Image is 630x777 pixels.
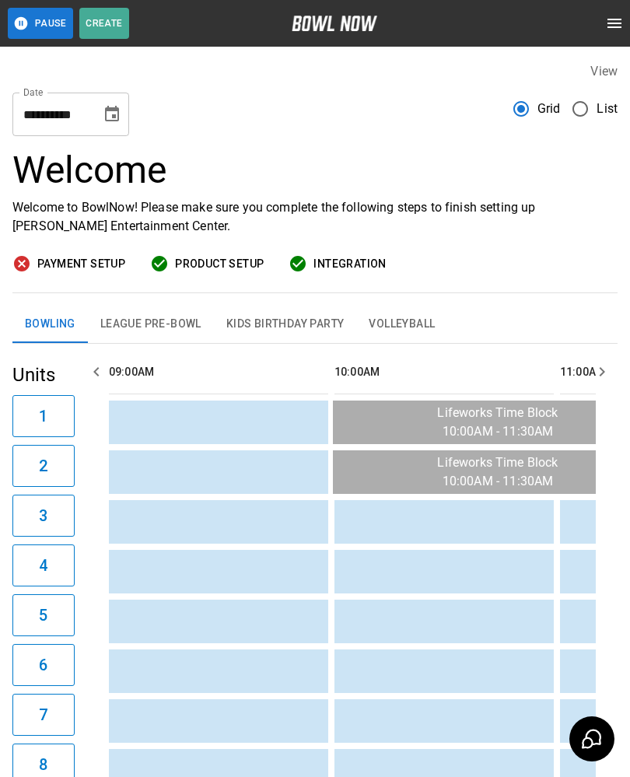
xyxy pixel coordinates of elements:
[39,702,47,727] h6: 7
[12,495,75,537] button: 3
[39,404,47,429] h6: 1
[39,453,47,478] h6: 2
[12,395,75,437] button: 1
[12,694,75,736] button: 7
[39,553,47,578] h6: 4
[334,350,554,394] th: 10:00AM
[356,306,447,343] button: Volleyball
[109,350,328,394] th: 09:00AM
[12,445,75,487] button: 2
[537,100,561,118] span: Grid
[175,254,264,274] span: Product Setup
[590,64,618,79] label: View
[214,306,357,343] button: Kids Birthday Party
[12,198,618,236] p: Welcome to BowlNow! Please make sure you complete the following steps to finish setting up [PERSO...
[12,362,75,387] h5: Units
[39,653,47,677] h6: 6
[12,306,618,343] div: inventory tabs
[88,306,214,343] button: League Pre-Bowl
[12,306,88,343] button: Bowling
[39,503,47,528] h6: 3
[79,8,129,39] button: Create
[8,8,73,39] button: Pause
[12,644,75,686] button: 6
[313,254,386,274] span: Integration
[12,594,75,636] button: 5
[39,603,47,628] h6: 5
[292,16,377,31] img: logo
[12,149,618,192] h3: Welcome
[597,100,618,118] span: List
[37,254,125,274] span: Payment Setup
[96,99,128,130] button: Choose date, selected date is Sep 1, 2025
[39,752,47,777] h6: 8
[12,544,75,586] button: 4
[599,8,630,39] button: open drawer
